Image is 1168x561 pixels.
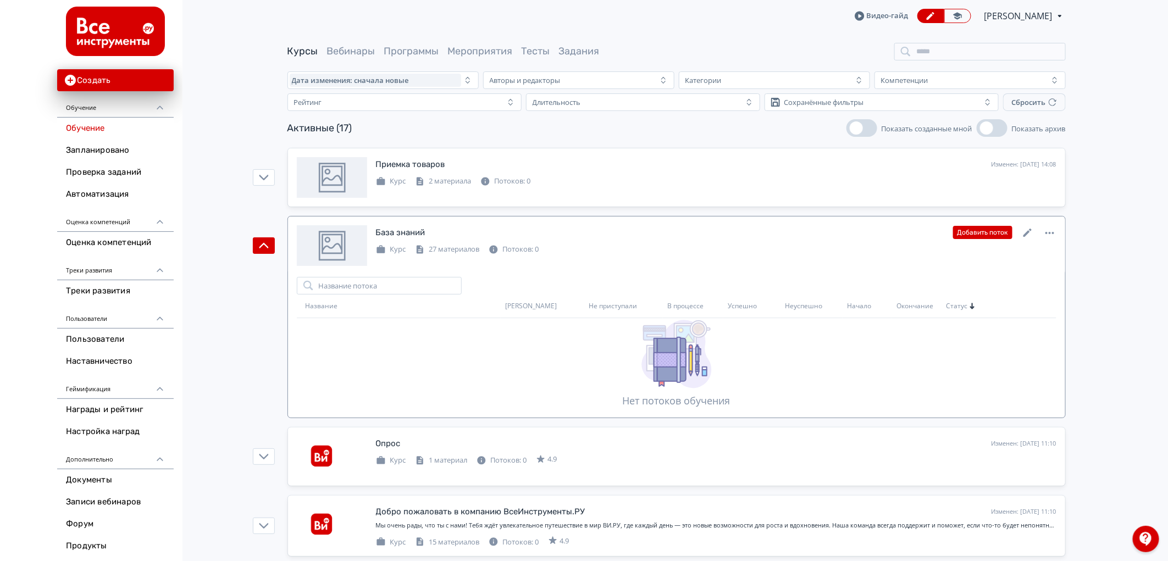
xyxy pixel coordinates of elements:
[376,176,406,187] div: Курс
[589,302,663,311] div: Не приступали
[376,226,425,239] div: База знаний
[415,244,480,255] div: 27 материалов
[415,176,472,187] div: 2 материала
[287,71,479,89] button: Дата изменения: сначала новые
[57,140,174,162] a: Запланировано
[57,302,174,329] div: Пользователи
[448,45,513,57] a: Мероприятия
[376,537,406,548] div: Курс
[667,302,723,311] div: В процессе
[57,232,174,254] a: Оценка компетенций
[847,302,871,311] span: Начало
[953,226,1012,239] button: Добавить поток
[685,76,722,85] div: Категории
[1003,93,1066,111] button: Сбросить
[489,244,539,255] div: Потоков: 0
[480,176,531,187] div: Потоков: 0
[526,93,760,111] button: Длительность
[57,184,174,205] a: Автоматизация
[728,302,780,311] div: Успешно
[415,455,468,466] div: 1 материал
[306,302,338,311] span: Название
[765,93,999,111] button: Сохранённые фильтры
[287,93,522,111] button: Рейтинг
[896,302,933,311] span: Окончание
[376,521,1056,530] div: Мы очень рады, что ты с нами! Тебя ждёт увлекательное путешествие в мир ВИ.РУ, где каждый день — ...
[984,9,1054,23] span: Илья Трухачев
[384,45,439,57] a: Программы
[490,76,561,85] div: Авторы и редакторы
[57,421,174,443] a: Настройка наград
[327,45,375,57] a: Вебинары
[57,513,174,535] a: Форум
[415,537,480,548] div: 15 материалов
[1012,124,1066,134] span: Показать архив
[483,71,674,89] button: Авторы и редакторы
[57,205,174,232] div: Оценка компетенций
[376,437,401,450] div: Опрос
[57,351,174,373] a: Наставничество
[505,302,584,311] div: [PERSON_NAME]
[477,455,527,466] div: Потоков: 0
[522,45,550,57] a: Тесты
[874,71,1066,89] button: Компетенции
[992,160,1056,169] div: Изменен: [DATE] 14:08
[560,536,569,547] span: 4.9
[376,158,445,171] div: Приемка товаров
[57,535,174,557] a: Продукты
[882,124,972,134] span: Показать созданные мной
[376,244,406,255] div: Курс
[57,69,174,91] button: Создать
[784,98,864,107] div: Сохранённые фильтры
[785,302,843,311] div: Неуспешно
[57,469,174,491] a: Документы
[944,9,971,23] a: Переключиться в режим ученика
[297,393,1056,408] div: Нет потоков обучения
[292,76,409,85] span: Дата изменения: сначала новые
[489,537,539,548] div: Потоков: 0
[559,45,600,57] a: Задания
[946,302,967,311] span: Статус
[57,162,174,184] a: Проверка заданий
[57,254,174,280] div: Треки развития
[679,71,870,89] button: Категории
[57,373,174,399] div: Геймификация
[881,76,928,85] div: Компетенции
[57,280,174,302] a: Треки развития
[992,439,1056,448] div: Изменен: [DATE] 11:10
[57,118,174,140] a: Обучение
[287,121,352,136] div: Активные (17)
[57,491,174,513] a: Записи вебинаров
[57,399,174,421] a: Награды и рейтинг
[376,455,406,466] div: Курс
[294,98,322,107] div: Рейтинг
[855,10,909,21] a: Видео-гайд
[287,45,318,57] a: Курсы
[548,454,557,465] span: 4.9
[57,329,174,351] a: Пользователи
[57,91,174,118] div: Обучение
[57,443,174,469] div: Дополнительно
[533,98,581,107] div: Длительность
[376,506,585,518] div: Добро пожаловать в компанию ВсеИнструменты.РУ
[992,507,1056,516] div: Изменен: [DATE] 11:10
[66,7,165,56] img: https://files.teachbase.ru/system/account/58008/logo/medium-5ae35628acea0f91897e3bd663f220f6.png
